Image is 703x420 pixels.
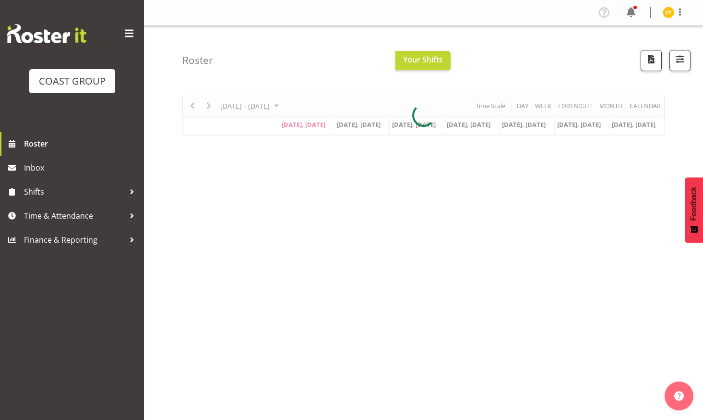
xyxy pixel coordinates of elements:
img: seon-young-belding8911.jpg [663,7,674,18]
button: Download a PDF of the roster according to the set date range. [641,50,662,71]
span: Your Shifts [403,54,443,65]
button: Your Shifts [395,51,451,70]
h4: Roster [182,55,213,66]
span: Shifts [24,185,125,199]
img: Rosterit website logo [7,24,86,43]
span: Roster [24,136,139,151]
span: Time & Attendance [24,209,125,223]
span: Finance & Reporting [24,233,125,247]
div: COAST GROUP [39,74,106,88]
button: Filter Shifts [669,50,691,71]
span: Inbox [24,161,139,175]
img: help-xxl-2.png [674,391,684,401]
span: Feedback [690,187,698,221]
button: Feedback - Show survey [685,177,703,243]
